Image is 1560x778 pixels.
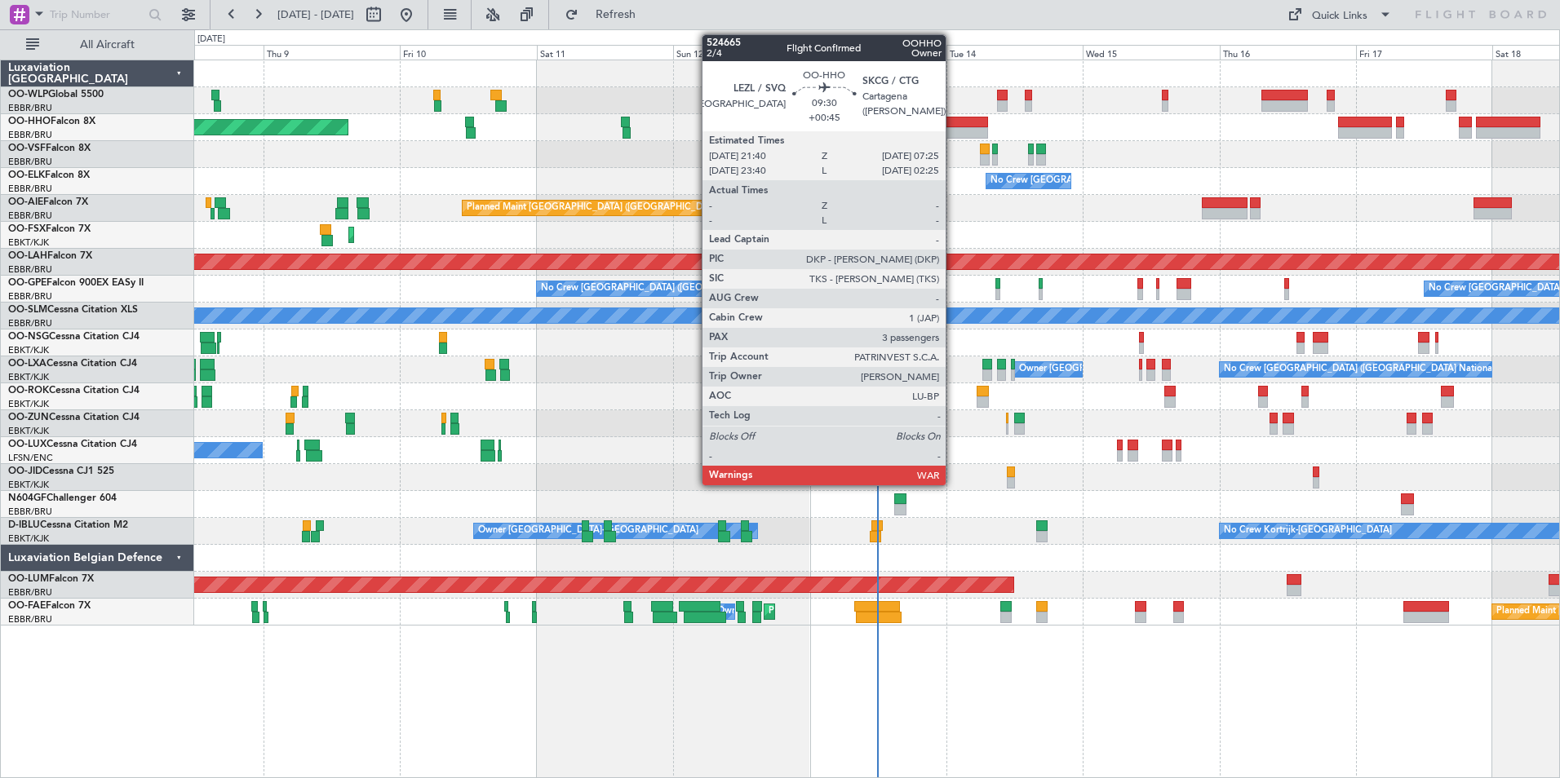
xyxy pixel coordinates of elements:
[1356,45,1492,60] div: Fri 17
[8,506,52,518] a: EBBR/BRU
[8,520,128,530] a: D-IBLUCessna Citation M2
[8,398,49,410] a: EBKT/KJK
[8,251,47,261] span: OO-LAH
[8,574,94,584] a: OO-LUMFalcon 7X
[18,32,177,58] button: All Aircraft
[8,102,52,114] a: EBBR/BRU
[467,196,724,220] div: Planned Maint [GEOGRAPHIC_DATA] ([GEOGRAPHIC_DATA])
[277,7,354,22] span: [DATE] - [DATE]
[582,9,650,20] span: Refresh
[8,386,49,396] span: OO-ROK
[8,425,49,437] a: EBKT/KJK
[8,359,137,369] a: OO-LXACessna Citation CJ4
[8,493,47,503] span: N604GF
[197,33,225,46] div: [DATE]
[8,493,117,503] a: N604GFChallenger 604
[8,452,53,464] a: LFSN/ENC
[8,332,49,342] span: OO-NSG
[673,45,809,60] div: Sun 12
[8,90,48,99] span: OO-WLP
[8,305,138,315] a: OO-SLMCessna Citation XLS
[8,156,52,168] a: EBBR/BRU
[769,599,911,624] div: Planned Maint Melsbroek Air Base
[1083,45,1219,60] div: Wed 15
[537,45,673,60] div: Sat 11
[8,117,51,126] span: OO-HHO
[8,305,47,315] span: OO-SLM
[478,519,698,543] div: Owner [GEOGRAPHIC_DATA]-[GEOGRAPHIC_DATA]
[8,359,47,369] span: OO-LXA
[541,276,814,301] div: No Crew [GEOGRAPHIC_DATA] ([GEOGRAPHIC_DATA] National)
[946,45,1083,60] div: Tue 14
[8,129,52,141] a: EBBR/BRU
[8,613,52,625] a: EBBR/BRU
[8,224,46,234] span: OO-FSX
[8,224,91,234] a: OO-FSXFalcon 7X
[1312,8,1367,24] div: Quick Links
[8,317,52,329] a: EBBR/BRU
[8,386,140,396] a: OO-ROKCessna Citation CJ4
[8,601,46,611] span: OO-FAE
[42,39,172,51] span: All Aircraft
[8,440,137,449] a: OO-LUXCessna Citation CJ4
[8,144,91,153] a: OO-VSFFalcon 8X
[991,169,1264,193] div: No Crew [GEOGRAPHIC_DATA] ([GEOGRAPHIC_DATA] National)
[1019,357,1239,382] div: Owner [GEOGRAPHIC_DATA]-[GEOGRAPHIC_DATA]
[8,466,114,476] a: OO-JIDCessna CJ1 525
[810,45,946,60] div: Mon 13
[8,183,52,195] a: EBBR/BRU
[8,197,88,207] a: OO-AIEFalcon 7X
[1224,519,1392,543] div: No Crew Kortrijk-[GEOGRAPHIC_DATA]
[1220,45,1356,60] div: Thu 16
[8,533,49,545] a: EBKT/KJK
[8,479,49,491] a: EBKT/KJK
[8,413,49,422] span: OO-ZUN
[8,574,49,584] span: OO-LUM
[264,45,400,60] div: Thu 9
[8,332,140,342] a: OO-NSGCessna Citation CJ4
[8,344,49,356] a: EBKT/KJK
[8,197,43,207] span: OO-AIE
[1279,2,1400,28] button: Quick Links
[8,144,46,153] span: OO-VSF
[8,278,144,288] a: OO-GPEFalcon 900EX EASy II
[8,251,92,261] a: OO-LAHFalcon 7X
[8,236,49,249] a: EBKT/KJK
[557,2,655,28] button: Refresh
[8,90,104,99] a: OO-WLPGlobal 5500
[8,413,140,422] a: OO-ZUNCessna Citation CJ4
[127,45,264,60] div: Wed 8
[8,586,52,599] a: EBBR/BRU
[8,520,40,530] span: D-IBLU
[8,440,47,449] span: OO-LUX
[8,210,52,222] a: EBBR/BRU
[8,170,90,180] a: OO-ELKFalcon 8X
[50,2,144,27] input: Trip Number
[1224,357,1497,382] div: No Crew [GEOGRAPHIC_DATA] ([GEOGRAPHIC_DATA] National)
[8,601,91,611] a: OO-FAEFalcon 7X
[8,117,95,126] a: OO-HHOFalcon 8X
[8,466,42,476] span: OO-JID
[8,263,52,276] a: EBBR/BRU
[8,371,49,383] a: EBKT/KJK
[8,170,45,180] span: OO-ELK
[8,278,47,288] span: OO-GPE
[353,223,543,247] div: Planned Maint Kortrijk-[GEOGRAPHIC_DATA]
[8,290,52,303] a: EBBR/BRU
[400,45,536,60] div: Fri 10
